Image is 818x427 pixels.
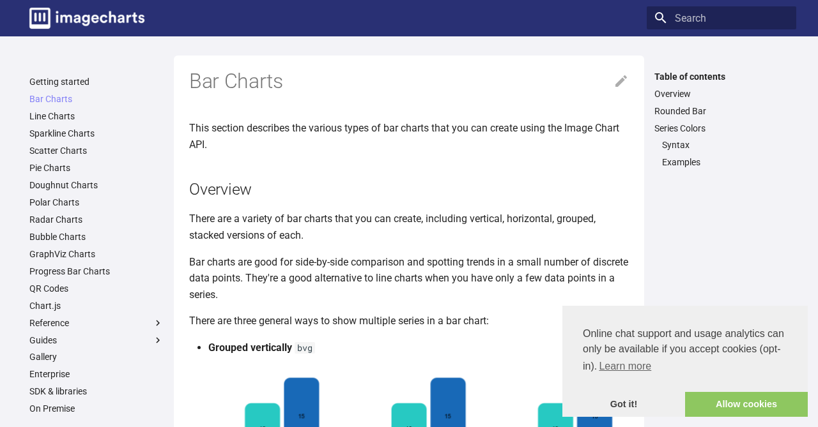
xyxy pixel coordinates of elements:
[29,128,164,139] a: Sparkline Charts
[29,231,164,243] a: Bubble Charts
[29,179,164,191] a: Doughnut Charts
[189,68,629,95] h1: Bar Charts
[29,214,164,225] a: Radar Charts
[654,123,789,134] a: Series Colors
[189,120,629,153] p: This section describes the various types of bar charts that you can create using the Image Chart ...
[662,139,789,151] a: Syntax
[29,110,164,122] a: Line Charts
[189,313,629,329] p: There are three general ways to show multiple series in a bar chart:
[189,211,629,243] p: There are a variety of bar charts that you can create, including vertical, horizontal, grouped, s...
[662,156,789,168] a: Examples
[654,139,789,168] nav: Series Colors
[647,71,796,169] nav: Table of contents
[562,392,685,417] a: dismiss cookie message
[295,342,315,354] code: bvg
[29,93,164,105] a: Bar Charts
[654,88,789,100] a: Overview
[597,357,653,376] a: learn more about cookies
[647,71,796,82] label: Table of contents
[189,178,629,200] h2: Overview
[29,266,164,277] a: Progress Bar Charts
[685,392,808,417] a: allow cookies
[562,306,808,417] div: cookieconsent
[208,341,292,354] strong: Grouped vertically
[29,403,164,414] a: On Premise
[29,76,164,87] a: Getting started
[29,8,144,29] img: logo
[29,351,164,363] a: Gallery
[29,248,164,260] a: GraphViz Charts
[583,326,787,376] span: Online chat support and usage analytics can only be available if you accept cookies (opt-in).
[189,254,629,303] p: Bar charts are good for side-by-side comparison and spotting trends in a small number of discrete...
[647,6,796,29] input: Search
[29,317,164,329] label: Reference
[29,197,164,208] a: Polar Charts
[29,162,164,174] a: Pie Charts
[29,283,164,294] a: QR Codes
[24,3,150,34] a: Image-Charts documentation
[29,300,164,311] a: Chart.js
[29,145,164,156] a: Scatter Charts
[654,105,789,117] a: Rounded Bar
[29,334,164,346] label: Guides
[29,386,164,397] a: SDK & libraries
[29,368,164,380] a: Enterprise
